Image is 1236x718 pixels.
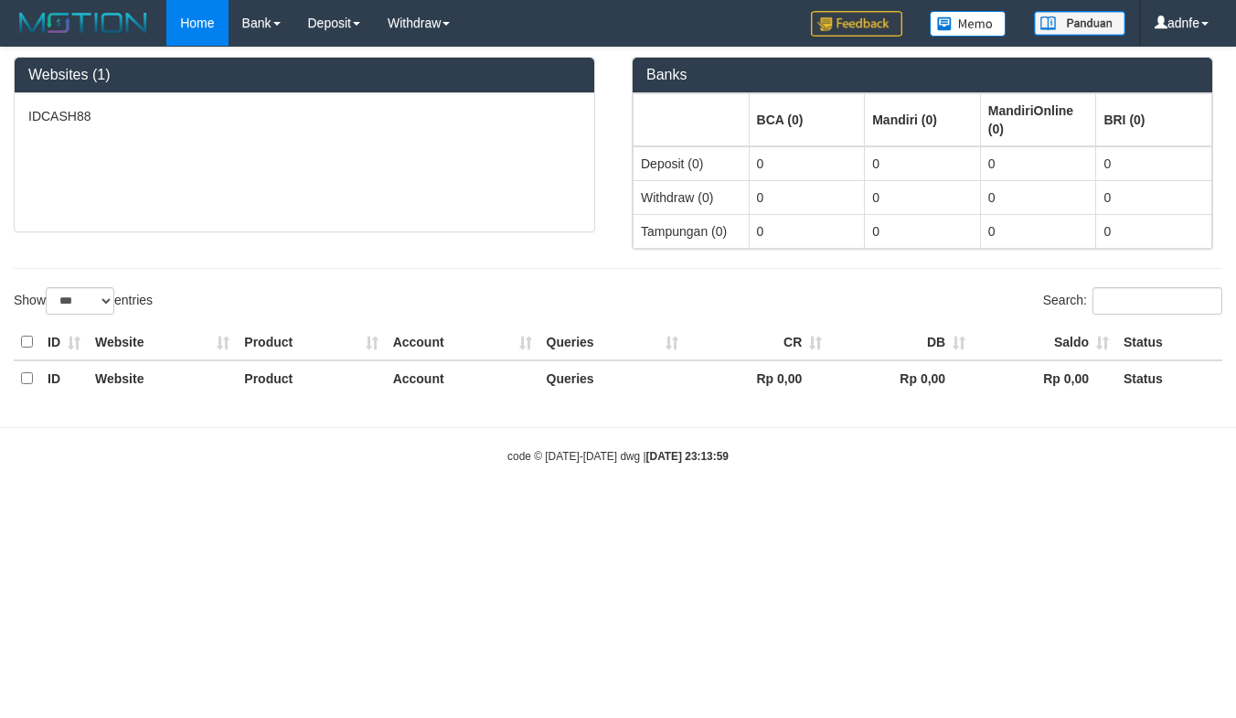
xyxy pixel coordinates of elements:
select: Showentries [46,287,114,315]
small: code © [DATE]-[DATE] dwg | [507,450,729,463]
th: ID [40,360,88,396]
td: 0 [749,214,865,248]
th: Product [237,325,385,360]
label: Show entries [14,287,153,315]
th: Rp 0,00 [686,360,829,396]
th: Rp 0,00 [973,360,1116,396]
label: Search: [1043,287,1222,315]
th: DB [829,325,973,360]
td: 0 [980,214,1096,248]
th: Group: activate to sort column ascending [1096,93,1212,146]
th: Group: activate to sort column ascending [980,93,1096,146]
th: Product [237,360,385,396]
td: 0 [865,214,981,248]
td: Deposit (0) [634,146,750,181]
td: 0 [1096,146,1212,181]
strong: [DATE] 23:13:59 [646,450,729,463]
td: 0 [980,146,1096,181]
h3: Websites (1) [28,67,581,83]
th: Group: activate to sort column ascending [749,93,865,146]
td: 0 [980,180,1096,214]
input: Search: [1092,287,1222,315]
th: ID [40,325,88,360]
th: CR [686,325,829,360]
td: 0 [749,146,865,181]
th: Rp 0,00 [829,360,973,396]
img: Button%20Memo.svg [930,11,1007,37]
p: IDCASH88 [28,107,581,125]
td: 0 [1096,180,1212,214]
th: Account [386,325,539,360]
th: Website [88,325,237,360]
td: Withdraw (0) [634,180,750,214]
td: 0 [865,146,981,181]
td: 0 [1096,214,1212,248]
img: Feedback.jpg [811,11,902,37]
th: Group: activate to sort column ascending [865,93,981,146]
th: Queries [539,360,687,396]
th: Saldo [973,325,1116,360]
td: 0 [749,180,865,214]
td: 0 [865,180,981,214]
th: Queries [539,325,687,360]
th: Status [1116,325,1222,360]
img: panduan.png [1034,11,1125,36]
th: Group: activate to sort column ascending [634,93,750,146]
th: Status [1116,360,1222,396]
th: Website [88,360,237,396]
img: MOTION_logo.png [14,9,153,37]
td: Tampungan (0) [634,214,750,248]
h3: Banks [646,67,1199,83]
th: Account [386,360,539,396]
